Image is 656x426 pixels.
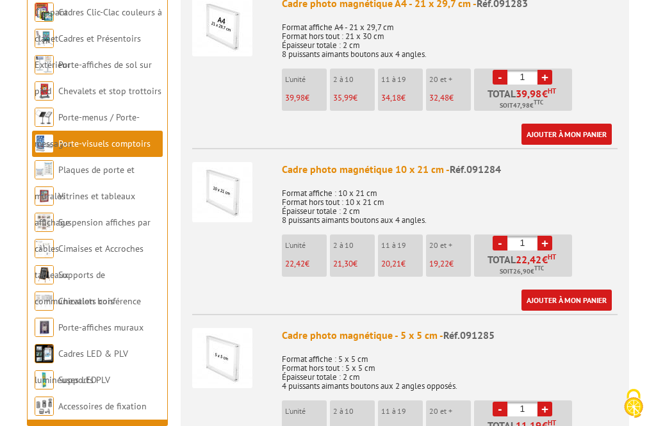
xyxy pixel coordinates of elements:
a: Porte-affiches de sol sur pied [35,59,152,97]
span: 34,18 [381,92,401,103]
p: € [333,94,375,102]
sup: HT [548,252,556,261]
img: Cadre photo magnétique 10 x 21 cm [192,162,252,222]
p: Total [477,254,572,277]
img: Plaques de porte et murales [35,160,54,179]
a: - [493,402,507,416]
p: € [285,259,327,268]
a: Supports PLV [58,374,110,386]
p: Format affiche : 5 x 5 cm Format hors tout : 5 x 5 cm Épaisseur totale : 2 cm 4 puissants aimants... [282,346,618,391]
span: 32,48 [429,92,449,103]
span: 20,21 [381,258,401,269]
span: 35,99 [333,92,353,103]
p: L'unité [285,75,327,84]
p: 20 et + [429,407,471,416]
a: Cadres et Présentoirs Extérieur [35,33,141,70]
p: 20 et + [429,241,471,250]
div: Cadre photo magnétique 10 x 21 cm - [282,162,618,177]
a: + [537,70,552,85]
span: 22,42 [516,254,542,265]
span: € [542,88,548,99]
p: Format affiche : 10 x 21 cm Format hors tout : 10 x 21 cm Épaisseur totale : 2 cm 8 puissants aim... [282,180,618,225]
img: Porte-menus / Porte-messages [35,108,54,127]
a: Suspension affiches par câbles [35,217,151,254]
a: Porte-visuels comptoirs [58,138,151,149]
a: Plaques de porte et murales [35,164,135,202]
p: € [381,94,423,102]
img: Cookies (fenêtre modale) [618,388,650,420]
p: € [429,94,471,102]
sup: HT [548,86,556,95]
a: Ajouter à mon panier [521,124,612,145]
p: € [429,259,471,268]
img: Porte-affiches muraux [35,318,54,337]
p: € [381,259,423,268]
p: Total [477,88,572,111]
a: Chevalets conférence [58,295,141,307]
p: 11 à 19 [381,241,423,250]
a: Vitrines et tableaux affichage [35,190,135,228]
p: Format affiche A4 - 21 x 29,7 cm Format hors tout : 21 x 30 cm Épaisseur totale : 2 cm 8 puissant... [282,14,618,59]
span: 39,98 [516,88,542,99]
p: 2 à 10 [333,241,375,250]
a: Accessoires de fixation [58,400,147,412]
img: Cadres LED & PLV lumineuses LED [35,344,54,363]
span: Soit € [500,101,543,111]
p: 2 à 10 [333,75,375,84]
span: 19,22 [429,258,449,269]
a: Cadres LED & PLV lumineuses LED [35,348,128,386]
span: 26,90 [513,266,530,277]
a: + [537,402,552,416]
p: 11 à 19 [381,75,423,84]
p: 2 à 10 [333,407,375,416]
p: € [285,94,327,102]
span: € [542,254,548,265]
span: Réf.091285 [443,329,495,341]
span: Réf.091284 [450,163,501,176]
a: Cadres Clic-Clac couleurs à clapet [35,6,162,44]
a: - [493,236,507,250]
img: Cadre photo magnétique - 5 x 5 cm [192,328,252,388]
a: Ajouter à mon panier [521,290,612,311]
span: 39,98 [285,92,305,103]
sup: TTC [534,265,544,272]
a: Chevalets et stop trottoirs [58,85,161,97]
p: 20 et + [429,75,471,84]
a: Porte-menus / Porte-messages [35,111,140,149]
p: 11 à 19 [381,407,423,416]
span: 22,42 [285,258,305,269]
a: - [493,70,507,85]
span: 21,30 [333,258,353,269]
a: Porte-affiches muraux [58,322,143,333]
button: Cookies (fenêtre modale) [611,382,656,426]
img: Accessoires de fixation [35,397,54,416]
a: Supports de communication bois [35,269,114,307]
span: Soit € [500,266,544,277]
a: Cimaises et Accroches tableaux [35,243,143,281]
sup: TTC [534,99,543,106]
p: L'unité [285,407,327,416]
p: € [333,259,375,268]
div: Cadre photo magnétique - 5 x 5 cm - [282,328,618,343]
a: + [537,236,552,250]
p: L'unité [285,241,327,250]
span: 47,98 [513,101,530,111]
